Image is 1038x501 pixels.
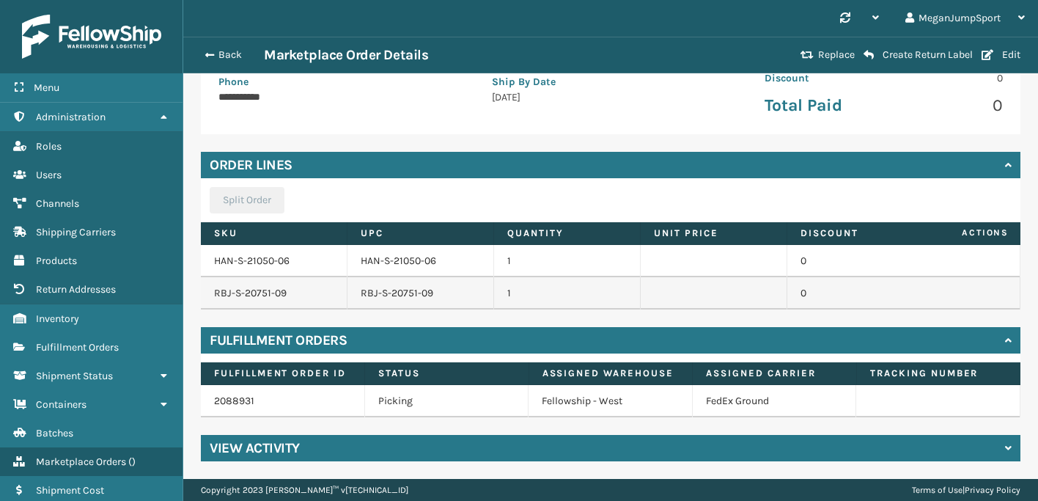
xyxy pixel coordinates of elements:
[693,385,857,417] td: FedEx Ground
[36,312,79,325] span: Inventory
[201,479,408,501] p: Copyright 2023 [PERSON_NAME]™ v [TECHNICAL_ID]
[893,70,1003,86] p: 0
[36,140,62,153] span: Roles
[893,95,1003,117] p: 0
[347,245,494,277] td: HAN-S-21050-06
[36,398,86,411] span: Containers
[214,255,290,267] a: HAN-S-21050-06
[36,427,73,439] span: Batches
[36,484,104,497] span: Shipment Cost
[22,15,161,59] img: logo
[36,283,116,296] span: Return Addresses
[36,456,126,468] span: Marketplace Orders
[210,187,284,213] button: Split Order
[492,74,730,89] p: Ship By Date
[916,221,1017,245] span: Actions
[214,287,287,299] a: RBJ-S-20751-09
[982,50,993,60] i: Edit
[654,227,773,240] label: Unit Price
[912,479,1020,501] div: |
[912,485,962,495] a: Terms of Use
[214,227,334,240] label: SKU
[210,156,292,174] h4: Order Lines
[529,385,693,417] td: Fellowship - West
[365,385,529,417] td: Picking
[378,367,515,380] label: Status
[542,367,680,380] label: Assigned Warehouse
[765,95,875,117] p: Total Paid
[34,81,59,94] span: Menu
[36,197,79,210] span: Channels
[264,46,428,64] h3: Marketplace Order Details
[965,485,1020,495] a: Privacy Policy
[36,255,77,267] span: Products
[214,367,351,380] label: Fulfillment Order Id
[36,226,116,238] span: Shipping Carriers
[210,439,300,457] h4: View Activity
[492,89,730,105] p: [DATE]
[796,48,859,62] button: Replace
[128,456,136,468] span: ( )
[859,48,977,62] button: Create Return Label
[210,332,347,349] h4: Fulfillment Orders
[787,245,934,277] td: 0
[36,341,119,354] span: Fulfillment Orders
[361,227,480,240] label: UPC
[977,48,1025,62] button: Edit
[36,111,106,123] span: Administration
[765,70,875,86] p: Discount
[36,169,62,181] span: Users
[800,227,920,240] label: Discount
[800,50,814,60] i: Replace
[494,277,641,310] td: 1
[214,395,254,407] a: 2088931
[507,227,627,240] label: Quantity
[36,370,113,382] span: Shipment Status
[218,74,457,89] p: Phone
[870,367,1007,380] label: Tracking Number
[787,277,934,310] td: 0
[864,49,874,61] i: Create Return Label
[347,277,494,310] td: RBJ-S-20751-09
[196,48,264,62] button: Back
[494,245,641,277] td: 1
[706,367,843,380] label: Assigned Carrier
